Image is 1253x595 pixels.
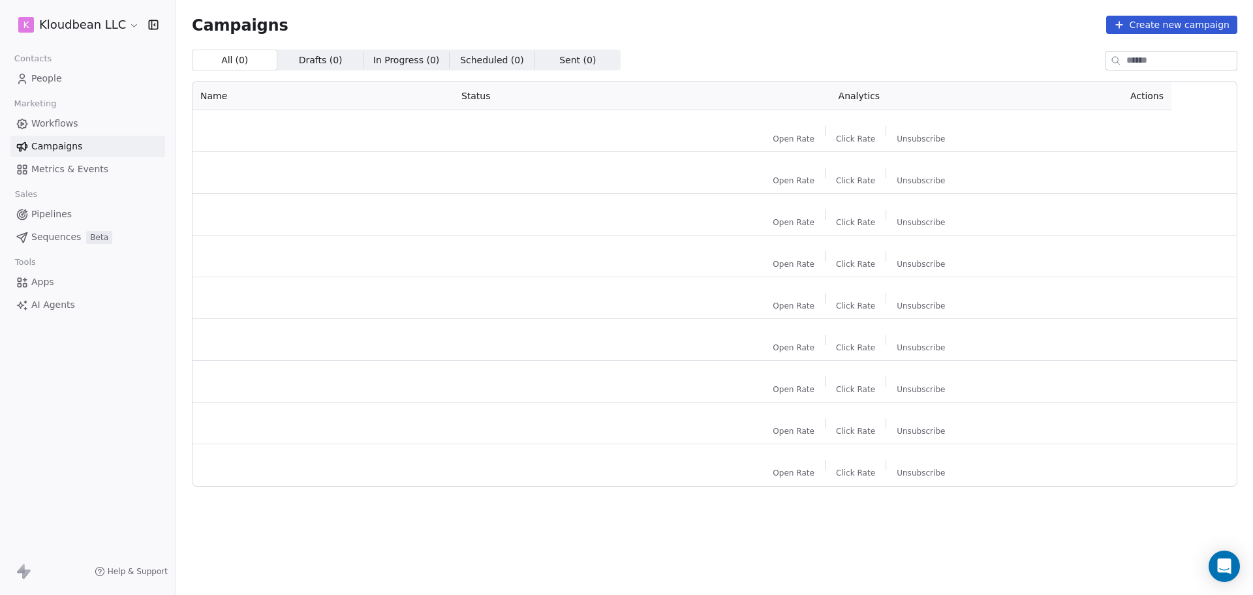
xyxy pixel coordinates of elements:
a: People [10,68,165,89]
span: Sequences [31,230,81,244]
span: Kloudbean LLC [39,16,126,33]
th: Status [454,82,691,110]
span: Open Rate [773,468,814,478]
span: Workflows [31,117,78,130]
span: Sales [9,185,43,204]
span: Click Rate [836,175,875,186]
a: Metrics & Events [10,159,165,180]
span: Marketing [8,94,62,114]
a: Workflows [10,113,165,134]
span: Pipelines [31,207,72,221]
button: kKloudbean LLC [16,14,139,36]
span: Campaigns [192,16,288,34]
span: Open Rate [773,259,814,269]
span: Drafts ( 0 ) [299,53,343,67]
span: Sent ( 0 ) [559,53,596,67]
span: Open Rate [773,134,814,144]
span: In Progress ( 0 ) [373,53,440,67]
th: Actions [1027,82,1171,110]
span: Contacts [8,49,57,69]
span: Open Rate [773,301,814,311]
span: Metrics & Events [31,162,108,176]
span: Click Rate [836,384,875,395]
span: Click Rate [836,301,875,311]
span: Open Rate [773,384,814,395]
span: Scheduled ( 0 ) [460,53,524,67]
a: SequencesBeta [10,226,165,248]
a: Apps [10,271,165,293]
span: Open Rate [773,426,814,436]
span: Apps [31,275,54,289]
div: Open Intercom Messenger [1209,551,1240,582]
a: Help & Support [95,566,168,577]
span: Beta [86,231,112,244]
span: Campaigns [31,140,82,153]
span: Click Rate [836,217,875,228]
span: Unsubscribe [897,259,945,269]
a: Pipelines [10,204,165,225]
span: Unsubscribe [897,384,945,395]
span: AI Agents [31,298,75,312]
span: Open Rate [773,217,814,228]
a: Campaigns [10,136,165,157]
span: Help & Support [108,566,168,577]
span: Unsubscribe [897,468,945,478]
span: Click Rate [836,343,875,353]
span: Unsubscribe [897,426,945,436]
span: Click Rate [836,468,875,478]
span: Open Rate [773,175,814,186]
span: Unsubscribe [897,343,945,353]
span: Click Rate [836,259,875,269]
span: People [31,72,62,85]
th: Analytics [691,82,1027,110]
button: Create new campaign [1106,16,1237,34]
span: Open Rate [773,343,814,353]
a: AI Agents [10,294,165,316]
span: k [23,18,29,31]
span: Unsubscribe [897,301,945,311]
span: Unsubscribe [897,134,945,144]
th: Name [193,82,454,110]
span: Click Rate [836,134,875,144]
span: Unsubscribe [897,175,945,186]
span: Tools [9,252,41,272]
span: Unsubscribe [897,217,945,228]
span: Click Rate [836,426,875,436]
